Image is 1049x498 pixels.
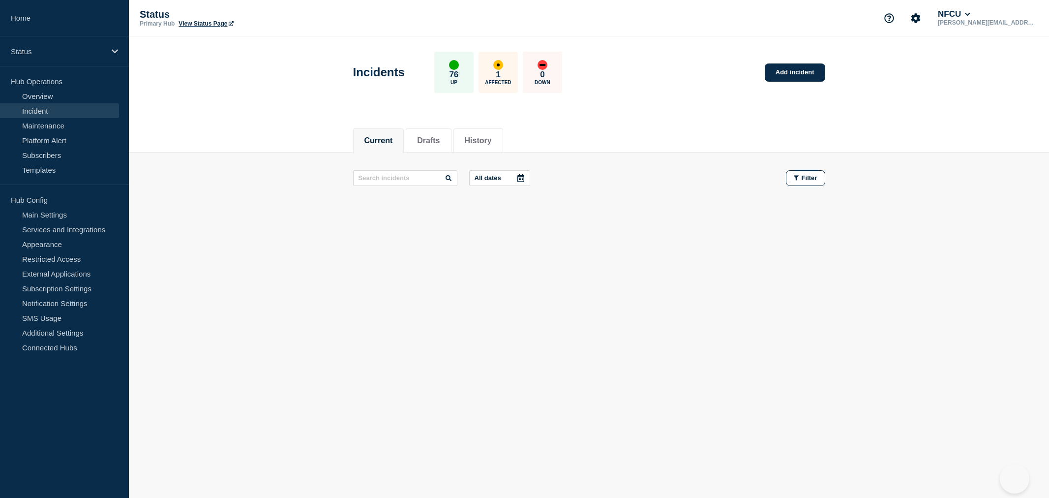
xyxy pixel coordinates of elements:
[905,8,926,29] button: Account settings
[493,60,503,70] div: affected
[353,170,457,186] input: Search incidents
[936,9,972,19] button: NFCU
[179,20,233,27] a: View Status Page
[140,20,175,27] p: Primary Hub
[475,174,501,182] p: All dates
[450,80,457,85] p: Up
[469,170,530,186] button: All dates
[449,60,459,70] div: up
[353,65,405,79] h1: Incidents
[936,19,1038,26] p: [PERSON_NAME][EMAIL_ADDRESS][DOMAIN_NAME]
[802,174,817,182] span: Filter
[465,136,492,145] button: History
[140,9,336,20] p: Status
[538,60,547,70] div: down
[879,8,899,29] button: Support
[786,170,825,186] button: Filter
[540,70,544,80] p: 0
[449,70,458,80] p: 76
[417,136,440,145] button: Drafts
[485,80,511,85] p: Affected
[364,136,393,145] button: Current
[765,63,825,82] a: Add incident
[535,80,550,85] p: Down
[496,70,500,80] p: 1
[11,47,105,56] p: Status
[1000,464,1029,494] iframe: Help Scout Beacon - Open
